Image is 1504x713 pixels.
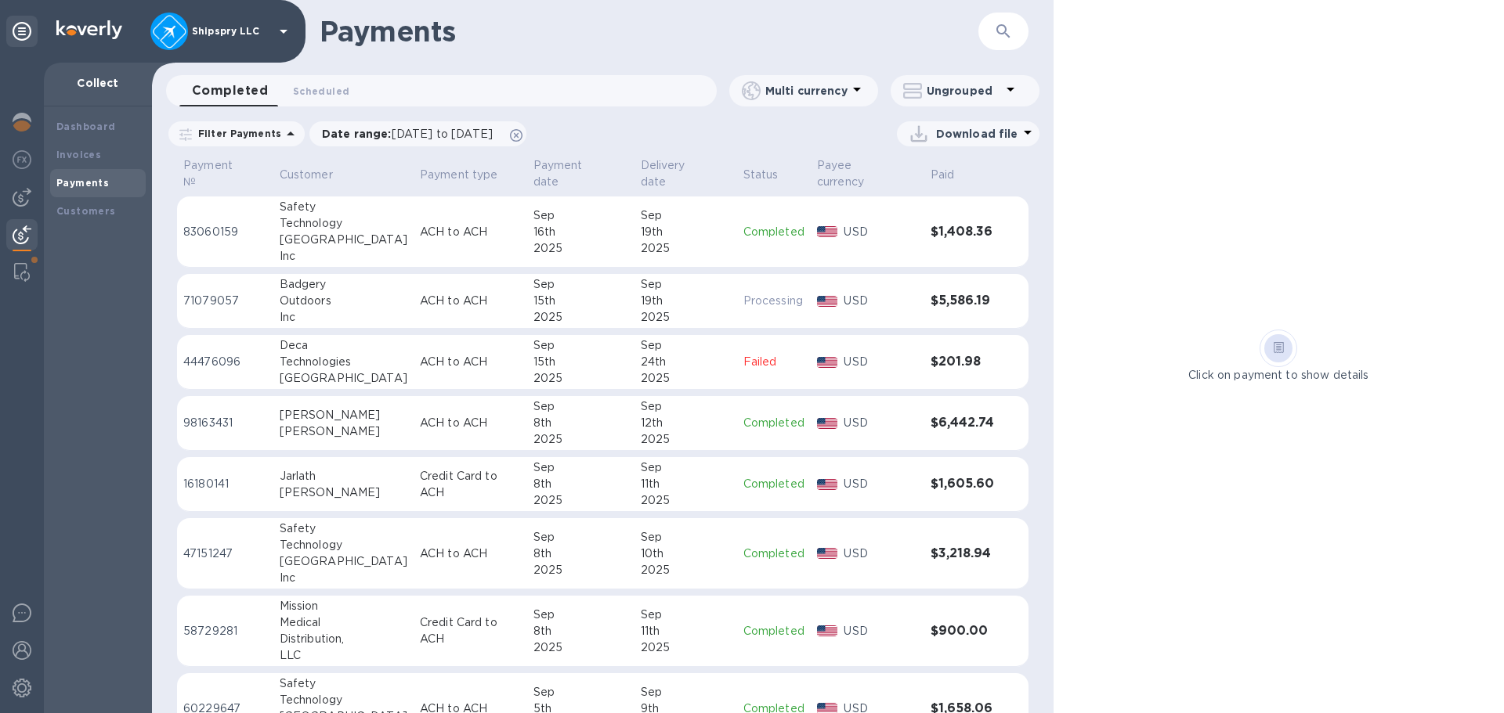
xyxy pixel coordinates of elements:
div: 2025 [533,370,628,387]
span: Status [743,167,799,183]
p: USD [844,623,917,639]
p: Failed [743,354,804,370]
div: Technology [280,215,407,232]
p: 98163431 [183,415,267,431]
div: Technology [280,537,407,553]
p: Ungrouped [927,83,1001,99]
div: 15th [533,293,628,309]
div: 19th [641,293,731,309]
h3: $5,586.19 [931,293,997,308]
div: 2025 [533,492,628,509]
div: Sep [533,398,628,415]
div: 2025 [641,240,731,257]
div: [PERSON_NAME] [280,423,407,440]
span: Delivery date [641,157,731,190]
div: Distribution, [280,631,407,647]
p: USD [844,224,917,240]
img: USD [817,418,838,429]
h3: $1,605.60 [931,477,997,492]
span: Payment date [533,157,628,190]
p: 71079057 [183,293,267,309]
div: 16th [533,224,628,240]
div: Deca [280,337,407,354]
b: Invoices [56,149,101,160]
span: Payment type [420,167,519,183]
p: Shipspry LLC [192,26,270,37]
p: Download file [936,126,1018,142]
div: 2025 [641,639,731,656]
b: Dashboard [56,121,116,132]
div: Sep [641,684,731,700]
div: Inc [280,570,407,586]
div: [GEOGRAPHIC_DATA] [280,553,407,570]
p: USD [844,476,917,492]
div: [PERSON_NAME] [280,484,407,501]
div: Safety [280,520,407,537]
p: 58729281 [183,623,267,639]
p: 83060159 [183,224,267,240]
p: Payment № [183,157,247,190]
div: Technology [280,692,407,708]
div: Unpin categories [6,16,38,47]
span: Scheduled [293,83,349,99]
div: 15th [533,354,628,370]
div: 19th [641,224,731,240]
img: USD [817,479,838,490]
p: Filter Payments [192,127,281,140]
img: USD [817,357,838,368]
img: Foreign exchange [13,150,31,169]
div: Inc [280,248,407,265]
img: USD [817,296,838,307]
p: Credit Card to ACH [420,614,521,647]
span: Payee currency [817,157,918,190]
div: 2025 [641,309,731,326]
span: Completed [192,80,268,102]
p: Status [743,167,779,183]
div: 2025 [533,639,628,656]
div: LLC [280,647,407,664]
p: 44476096 [183,354,267,370]
div: Outdoors [280,293,407,309]
div: 11th [641,476,731,492]
div: Sep [533,607,628,623]
div: 2025 [641,370,731,387]
div: 2025 [533,431,628,448]
div: 8th [533,546,628,562]
div: 12th [641,415,731,431]
p: Collect [56,75,139,91]
p: Paid [931,167,955,183]
div: [PERSON_NAME] [280,407,407,423]
div: Sep [641,459,731,476]
h3: $201.98 [931,355,997,369]
div: Technologies [280,354,407,370]
p: USD [844,415,917,431]
div: Inc [280,309,407,326]
h3: $6,442.74 [931,416,997,430]
div: 10th [641,546,731,562]
p: Credit Card to ACH [420,468,521,501]
p: ACH to ACH [420,224,521,240]
img: Logo [56,20,122,39]
p: Completed [743,546,804,562]
p: USD [844,293,917,309]
p: ACH to ACH [420,415,521,431]
img: USD [817,625,838,636]
div: Sep [641,337,731,354]
div: Mission [280,598,407,614]
p: Payee currency [817,157,898,190]
div: 2025 [533,562,628,578]
div: Date range:[DATE] to [DATE] [309,121,526,146]
p: Customer [280,167,333,183]
div: Safety [280,199,407,215]
div: 2025 [641,492,731,509]
div: Sep [533,459,628,476]
p: Completed [743,476,804,492]
p: USD [844,546,917,562]
p: Completed [743,224,804,240]
span: [DATE] to [DATE] [392,128,493,140]
div: [GEOGRAPHIC_DATA] [280,370,407,387]
p: Date range : [322,126,501,142]
span: Payment № [183,157,267,190]
div: Sep [533,529,628,546]
div: 24th [641,354,731,370]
